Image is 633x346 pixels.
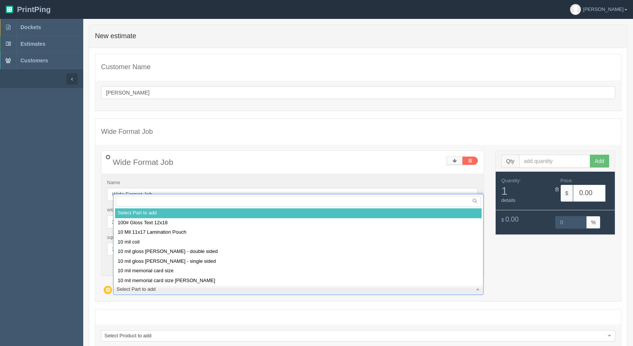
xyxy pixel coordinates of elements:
div: 10 mil gloss [PERSON_NAME] - single sided [115,257,482,267]
div: 10 mil coil [115,237,482,247]
div: 10 mil memorial card size [115,266,482,276]
div: Select Part to add [115,208,482,218]
div: 10 mil gloss [PERSON_NAME] - double sided [115,247,482,257]
div: 10 mil memorial card size [PERSON_NAME] [115,276,482,286]
div: 10 Mil 11x17 Lamination Pouch [115,228,482,237]
div: 100# Gloss Text 12x18 [115,218,482,228]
